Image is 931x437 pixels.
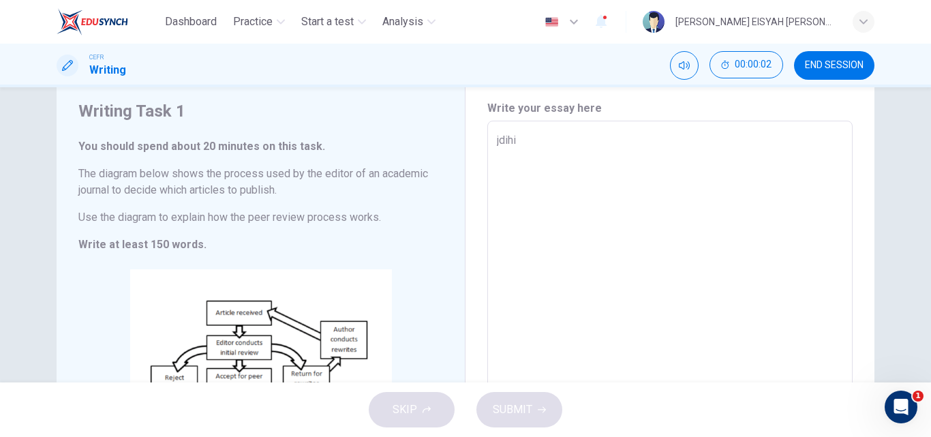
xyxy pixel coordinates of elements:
button: 00:00:02 [709,51,783,78]
span: 1 [913,391,924,402]
button: END SESSION [794,51,874,80]
div: Mute [670,51,699,80]
span: 00:00:02 [735,59,772,70]
button: Start a test [296,10,371,34]
img: en [543,17,560,27]
span: Dashboard [165,14,217,30]
img: EduSynch logo [57,8,128,35]
h6: Use the diagram to explain how the peer review process works. [78,209,443,226]
span: CEFR [89,52,104,62]
span: Practice [233,14,273,30]
button: Dashboard [159,10,222,34]
div: [PERSON_NAME] EISYAH [PERSON_NAME] [PERSON_NAME] [675,14,836,30]
a: EduSynch logo [57,8,159,35]
h6: You should spend about 20 minutes on this task. [78,138,443,155]
iframe: Intercom live chat [885,391,917,423]
h6: The diagram below shows the process used by the editor of an academic journal to decide which art... [78,166,443,198]
span: Analysis [382,14,423,30]
div: Hide [709,51,783,80]
span: Start a test [301,14,354,30]
button: Practice [228,10,290,34]
h4: Writing Task 1 [78,100,443,122]
button: Analysis [377,10,441,34]
h6: Write your essay here [487,100,853,117]
strong: Write at least 150 words. [78,238,207,251]
h1: Writing [89,62,126,78]
img: Profile picture [643,11,665,33]
span: END SESSION [805,60,864,71]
